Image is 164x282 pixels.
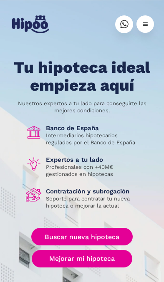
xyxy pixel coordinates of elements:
p: Intermediarios hipotecarios regulados por el Banco de España [46,132,139,146]
h1: Contratación y subrogación [46,188,139,195]
h1: Banco de España [46,124,139,132]
a: home [10,12,51,37]
h1: Tu hipoteca ideal empieza aquí [13,59,151,94]
h1: Expertos a tu lado [46,156,139,163]
p: Nuestros expertos a tu lado para conseguirte las mejores condiciones. [13,100,151,114]
a: Buscar nueva hipoteca [31,228,133,245]
p: Profesionales con +40M€ gestionados en hipotecas [46,163,139,178]
div: menu [136,15,154,33]
p: Soporte para contratar tu nueva hipoteca o mejorar la actual [46,195,139,209]
a: Mejorar mi hipoteca [32,250,132,267]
